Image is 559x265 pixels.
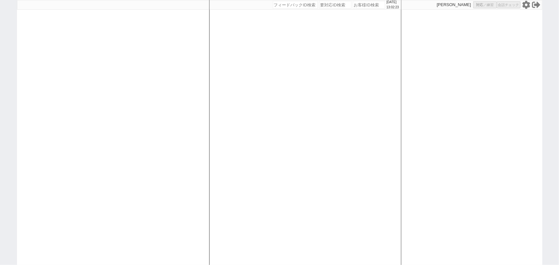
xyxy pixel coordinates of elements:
[353,1,385,9] input: お客様ID検索
[497,1,521,8] button: 会話チェック
[473,1,497,8] button: 対応／練習
[476,3,483,7] span: 対応
[273,1,318,9] input: フィードバックID検索
[498,3,519,7] span: 会話チェック
[387,5,399,10] p: 13:02:23
[487,3,494,7] span: 練習
[319,1,351,9] input: 要対応ID検索
[437,2,471,7] p: [PERSON_NAME]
